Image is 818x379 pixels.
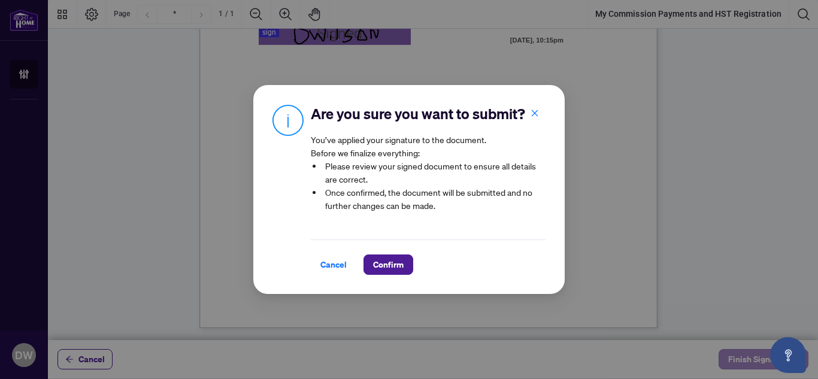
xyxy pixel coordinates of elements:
[311,133,546,220] article: You’ve applied your signature to the document. Before we finalize everything:
[373,255,404,274] span: Confirm
[363,254,413,275] button: Confirm
[320,255,347,274] span: Cancel
[323,159,546,186] li: Please review your signed document to ensure all details are correct.
[531,109,539,117] span: close
[272,104,304,136] img: Info Icon
[311,104,546,123] h2: Are you sure you want to submit?
[770,337,806,373] button: Open asap
[323,186,546,212] li: Once confirmed, the document will be submitted and no further changes can be made.
[311,254,356,275] button: Cancel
